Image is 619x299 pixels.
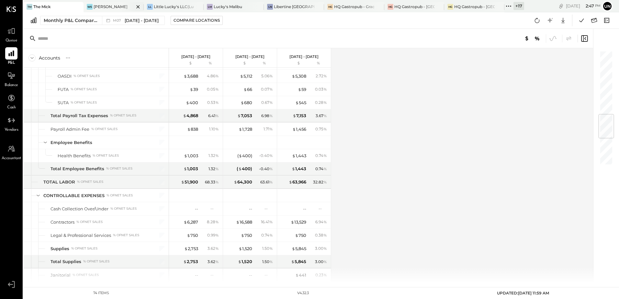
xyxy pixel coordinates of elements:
div: FUTA [58,86,69,93]
span: % [215,246,219,251]
span: $ [295,233,298,238]
div: + 17 [513,2,524,10]
div: 838 [187,126,198,132]
div: LM [207,4,213,10]
span: $ [241,100,244,105]
span: $ [181,179,185,184]
div: -- [264,272,273,278]
span: % [323,126,327,131]
div: 5,845 [292,246,306,252]
div: CONTROLLABLE EXPENSES [43,193,105,199]
p: [DATE] - [DATE] [235,54,264,59]
div: Accounts [39,55,60,61]
div: ( 400 ) [237,153,252,159]
div: % of NET SALES [76,220,103,224]
div: LL [147,4,153,10]
span: $ [293,113,296,118]
div: 1,003 [184,153,198,159]
div: Health Benefits [58,153,91,159]
span: $ [240,73,243,79]
button: Compare Locations [171,16,223,25]
span: % [269,179,273,184]
div: 750 [187,232,198,238]
div: 5,845 [291,259,306,265]
span: % [323,179,327,184]
div: HQ Gastropub - [GEOGRAPHIC_DATA] [394,4,435,9]
span: % [323,259,327,264]
div: % [308,61,329,66]
div: HQ Gastropub - [GEOGRAPHIC_DATA] [454,4,495,9]
span: $ [239,246,242,251]
div: % of NET SALES [93,153,119,158]
div: 1.32 [208,166,219,172]
div: 1,443 [292,166,306,172]
span: % [269,100,273,105]
span: $ [289,179,292,184]
span: [DATE] - [DATE] [125,17,159,24]
div: 1,456 [292,126,306,132]
div: 6.94 [315,219,327,225]
p: [DATE] - [DATE] [181,54,210,59]
div: 400 [186,100,198,106]
span: % [215,73,219,78]
div: % [254,61,275,66]
div: % of NET SALES [71,100,97,105]
span: $ [234,179,237,184]
span: $ [239,127,242,132]
span: % [269,259,273,264]
div: 7,053 [237,113,252,119]
div: % of NET SALES [110,113,136,118]
span: M07 [113,19,123,22]
div: 0.67 [261,100,273,105]
button: Monthly P&L Comparison M07[DATE] - [DATE] [40,16,165,25]
div: -- [210,206,219,211]
div: - 0.40 [259,153,273,159]
div: Libertine [GEOGRAPHIC_DATA] [274,4,314,9]
div: 5.06 [261,73,273,79]
div: TM [27,4,32,10]
span: $ [292,246,295,251]
div: HG [327,4,333,10]
div: 0.38 [315,232,327,238]
div: % of NET SALES [113,233,139,238]
div: 0.28 [315,100,327,105]
div: $ [226,61,252,66]
div: 3,688 [184,73,198,79]
div: HG [388,4,393,10]
span: $ [298,87,301,92]
span: % [269,86,273,92]
div: % of NET SALES [110,206,137,211]
span: $ [239,153,242,158]
div: 13,529 [291,219,306,225]
div: 8.28 [207,219,219,225]
div: HG [447,4,453,10]
span: $ [291,219,294,225]
div: 68.33 [205,179,219,185]
span: $ [295,100,299,105]
span: % [215,113,219,118]
span: % [269,153,273,158]
span: UPDATED: [DATE] 11:59 AM [497,291,549,295]
span: $ [187,233,190,238]
div: Monthly P&L Comparison [44,17,98,24]
span: % [215,100,219,105]
div: 680 [241,100,252,106]
span: % [323,166,327,171]
span: % [323,86,327,92]
div: % of NET SALES [106,166,132,171]
div: 5,112 [240,73,252,79]
div: 1,520 [239,246,252,252]
span: $ [292,153,296,158]
span: % [269,126,273,131]
span: % [323,100,327,105]
span: % [269,232,273,238]
span: $ [236,219,240,225]
div: 3.62 [208,259,219,265]
button: Un [602,1,613,11]
div: Payroll Admin Fee [51,126,89,132]
p: [DATE] - [DATE] [289,54,319,59]
div: Total Employee Benefits [51,166,104,172]
div: The Mick [33,4,51,9]
span: % [323,113,327,118]
div: 1.50 [262,259,273,265]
